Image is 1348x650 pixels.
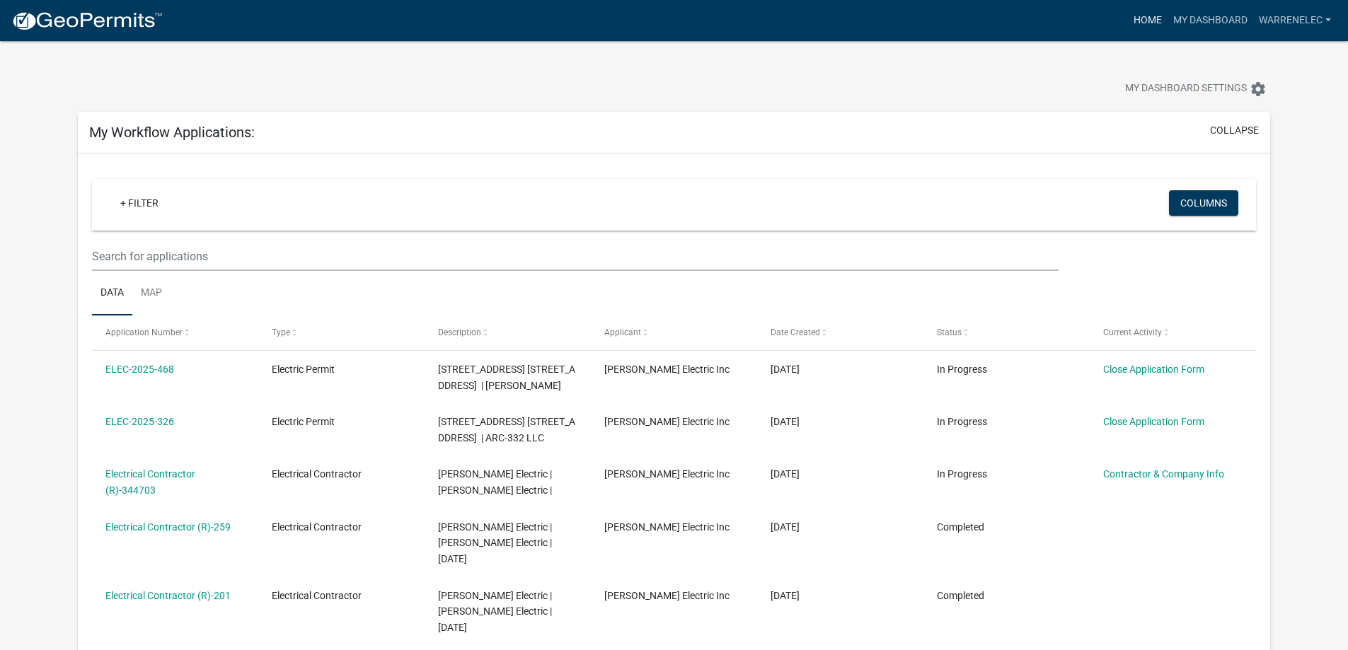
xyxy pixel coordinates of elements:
[272,590,362,601] span: Electrical Contractor
[272,364,335,375] span: Electric Permit
[1169,190,1238,216] button: Columns
[937,468,987,480] span: In Progress
[425,315,591,349] datatable-header-cell: Description
[105,364,174,375] a: ELEC-2025-468
[604,590,730,601] span: Warren Electric Inc
[109,190,170,216] a: + Filter
[258,315,425,349] datatable-header-cell: Type
[757,315,923,349] datatable-header-cell: Date Created
[438,468,552,496] span: Warren Electric | Warren Electric |
[438,416,575,443] span: 332 SPRING STREET 332 Spring Street | ARC-332 LLC
[105,590,231,601] a: Electrical Contractor (R)-201
[937,364,987,375] span: In Progress
[1210,123,1259,138] button: collapse
[771,521,800,533] span: 12/05/2024
[92,315,258,349] datatable-header-cell: Application Number
[771,590,800,601] span: 02/19/2024
[604,327,641,337] span: Applicant
[591,315,757,349] datatable-header-cell: Applicant
[132,271,171,316] a: Map
[604,416,730,427] span: Warren Electric Inc
[272,468,362,480] span: Electrical Contractor
[1103,364,1204,375] a: Close Application Form
[771,416,800,427] span: 06/09/2025
[771,468,800,480] span: 12/06/2024
[105,416,174,427] a: ELEC-2025-326
[1114,75,1278,103] button: My Dashboard Settingssettings
[771,327,820,337] span: Date Created
[937,590,984,601] span: Completed
[438,521,552,565] span: Warren Electric | Warren Electric | 12/31/2025
[272,327,290,337] span: Type
[1103,416,1204,427] a: Close Application Form
[1250,81,1267,98] i: settings
[1125,81,1247,98] span: My Dashboard Settings
[105,327,183,337] span: Application Number
[604,468,730,480] span: Warren Electric Inc
[92,242,1058,271] input: Search for applications
[105,468,195,496] a: Electrical Contractor (R)-344703
[604,521,730,533] span: Warren Electric Inc
[272,416,335,427] span: Electric Permit
[105,521,231,533] a: Electrical Contractor (R)-259
[89,124,255,141] h5: My Workflow Applications:
[937,416,987,427] span: In Progress
[1103,468,1224,480] a: Contractor & Company Info
[272,521,362,533] span: Electrical Contractor
[923,315,1089,349] datatable-header-cell: Status
[92,271,132,316] a: Data
[1168,7,1253,34] a: My Dashboard
[771,364,800,375] span: 08/28/2025
[1089,315,1255,349] datatable-header-cell: Current Activity
[937,327,962,337] span: Status
[1103,327,1162,337] span: Current Activity
[1128,7,1168,34] a: Home
[438,590,552,634] span: Warren Electric | Warren Electric | 12/31/2024
[604,364,730,375] span: Warren Electric Inc
[438,364,575,391] span: 1202 SPRUCE DRIVE 1202 Spruce Drive | Wilson Angela
[438,327,481,337] span: Description
[1253,7,1337,34] a: warrenelec
[937,521,984,533] span: Completed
